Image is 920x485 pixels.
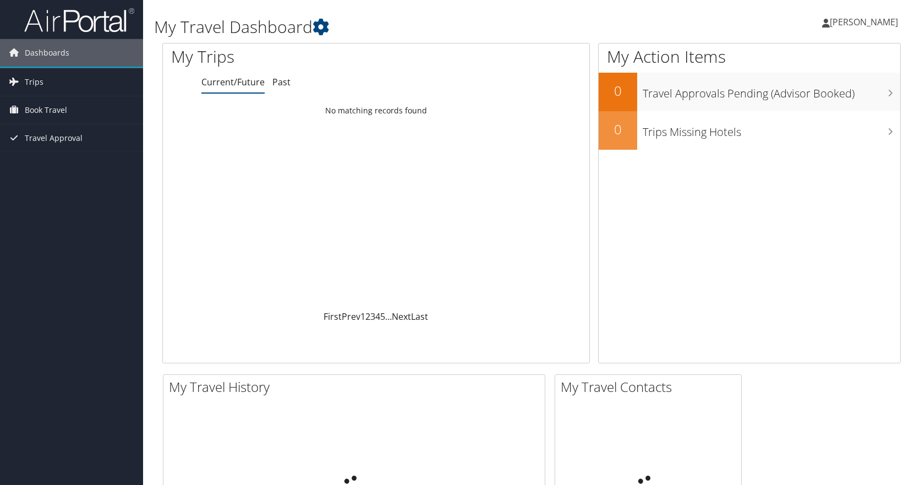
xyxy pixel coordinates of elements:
[25,39,69,67] span: Dashboards
[324,310,342,323] a: First
[830,16,898,28] span: [PERSON_NAME]
[375,310,380,323] a: 4
[380,310,385,323] a: 5
[392,310,411,323] a: Next
[25,68,43,96] span: Trips
[385,310,392,323] span: …
[561,378,741,396] h2: My Travel Contacts
[599,120,637,139] h2: 0
[370,310,375,323] a: 3
[411,310,428,323] a: Last
[599,45,900,68] h1: My Action Items
[24,7,134,33] img: airportal-logo.png
[643,119,900,140] h3: Trips Missing Hotels
[643,80,900,101] h3: Travel Approvals Pending (Advisor Booked)
[169,378,545,396] h2: My Travel History
[25,124,83,152] span: Travel Approval
[342,310,360,323] a: Prev
[163,101,589,121] td: No matching records found
[599,111,900,150] a: 0Trips Missing Hotels
[201,76,265,88] a: Current/Future
[360,310,365,323] a: 1
[599,81,637,100] h2: 0
[154,15,658,39] h1: My Travel Dashboard
[599,73,900,111] a: 0Travel Approvals Pending (Advisor Booked)
[365,310,370,323] a: 2
[171,45,403,68] h1: My Trips
[272,76,291,88] a: Past
[25,96,67,124] span: Book Travel
[822,6,909,39] a: [PERSON_NAME]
